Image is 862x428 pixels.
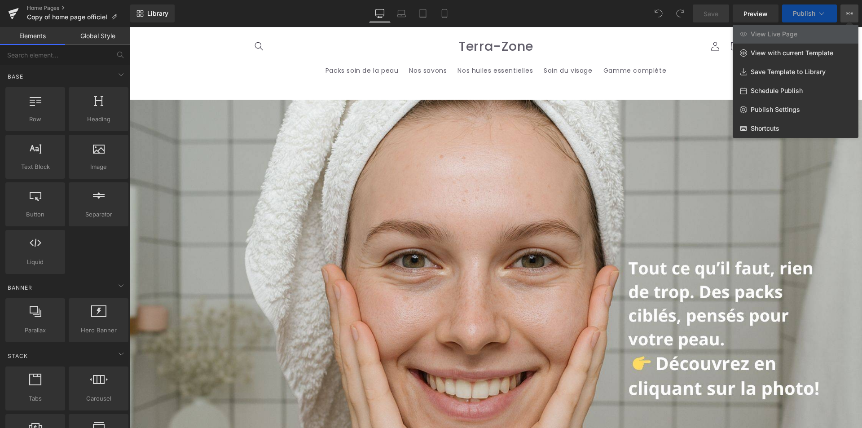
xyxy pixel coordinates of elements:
a: Packs soin de la peau [190,34,274,53]
span: Banner [7,283,33,292]
a: Preview [733,4,778,22]
span: Publish Settings [751,106,800,114]
a: Home Pages [27,4,130,12]
span: View Live Page [751,30,797,38]
span: Packs soin de la peau [196,40,269,48]
span: View with current Template [751,49,833,57]
a: Mobile [434,4,455,22]
span: Soin du visage [414,40,462,48]
span: Library [147,9,168,18]
a: Tablet [412,4,434,22]
a: Nos savons [274,34,322,53]
span: Base [7,72,24,81]
a: Nos huiles essentielles [322,34,409,53]
span: Terra-Zone [329,10,404,28]
button: View Live PageView with current TemplateSave Template to LibrarySchedule PublishPublish SettingsS... [840,4,858,22]
span: Tabs [8,394,62,403]
button: Redo [671,4,689,22]
span: Shortcuts [751,124,779,132]
a: Laptop [391,4,412,22]
a: Desktop [369,4,391,22]
span: Nos savons [279,40,317,48]
span: Text Block [8,162,62,172]
span: Button [8,210,62,219]
span: Parallax [8,326,62,335]
span: Stack [7,352,29,360]
span: Nos huiles essentielles [328,40,403,48]
span: Schedule Publish [751,87,803,95]
span: Gamme complète [474,40,537,48]
a: Soin du visage [409,34,468,53]
button: Publish [782,4,837,22]
span: Heading [71,115,126,124]
span: Copy of home page officiel [27,13,107,21]
a: Global Style [65,27,130,45]
span: Image [71,162,126,172]
button: Undo [650,4,668,22]
span: Liquid [8,257,62,267]
span: Save [704,9,718,18]
a: New Library [130,4,175,22]
span: Carousel [71,394,126,403]
span: Separator [71,210,126,219]
a: Terra-Zone [325,9,407,29]
summary: Recherche [119,9,139,29]
span: Hero Banner [71,326,126,335]
span: Row [8,115,62,124]
span: Save Template to Library [751,68,826,76]
a: Gamme complète [468,34,542,53]
span: Publish [793,10,815,17]
span: Preview [743,9,768,18]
